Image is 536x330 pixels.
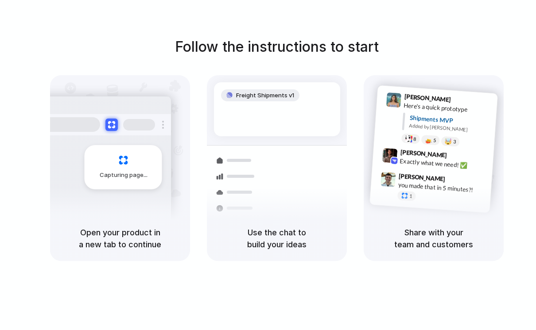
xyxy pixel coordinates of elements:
span: Freight Shipments v1 [236,91,294,100]
span: [PERSON_NAME] [404,92,451,104]
span: Capturing page [100,171,149,180]
div: you made that in 5 minutes?! [398,180,486,195]
span: 1 [409,194,412,199]
h5: Share with your team and customers [374,226,493,250]
h1: Follow the instructions to start [175,36,379,58]
span: 3 [453,139,456,144]
span: [PERSON_NAME] [400,147,447,160]
span: 9:41 AM [454,96,472,106]
h5: Open your product in a new tab to continue [61,226,179,250]
span: 9:42 AM [450,151,468,162]
h5: Use the chat to build your ideas [218,226,336,250]
span: [PERSON_NAME] [399,171,446,184]
div: Here's a quick prototype [404,100,492,115]
span: 5 [433,138,436,142]
span: 9:47 AM [448,175,466,186]
div: Exactly what we need! ✅ [400,156,488,171]
div: Shipments MVP [409,113,491,127]
div: 🤯 [445,138,452,145]
span: 8 [413,136,416,141]
div: Added by [PERSON_NAME] [409,122,490,135]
